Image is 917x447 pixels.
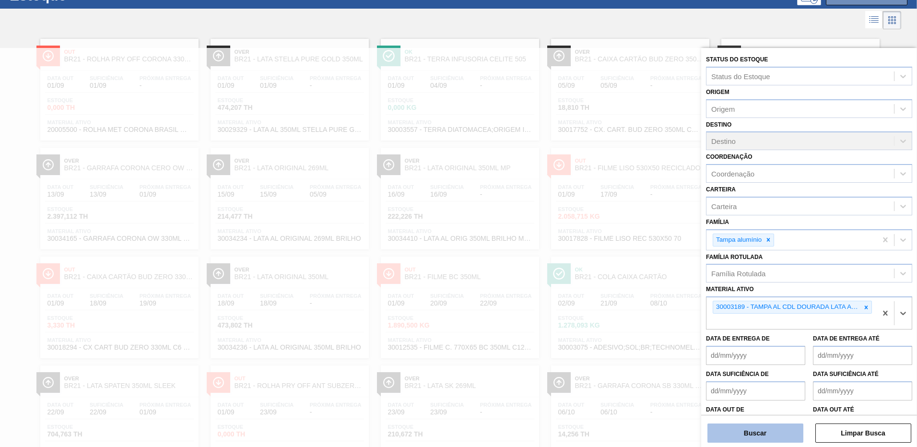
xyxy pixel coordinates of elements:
label: Data suficiência de [706,371,769,377]
div: Tampa alumínio [713,234,763,246]
input: dd/mm/yyyy [706,346,805,365]
label: Status do Estoque [706,56,768,63]
input: dd/mm/yyyy [813,381,912,400]
label: Origem [706,89,729,95]
div: 30003189 - TAMPA AL CDL DOURADA LATA AUTOMATICA [713,301,861,313]
div: Coordenação [711,170,754,178]
label: Data suficiência até [813,371,879,377]
a: ÍconeOverBR21 - CAIXA CARTÃO BUD ZERO 350ML SLEEKData out05/09Suficiência05/09Próxima Entrega-Est... [544,32,714,141]
label: Carteira [706,186,736,193]
label: Data out de [706,406,744,413]
div: Carteira [711,202,737,210]
label: Família [706,219,729,225]
input: dd/mm/yyyy [813,346,912,365]
label: Data de Entrega até [813,335,880,342]
label: Família Rotulada [706,254,763,260]
label: Material ativo [706,286,754,293]
label: Data out até [813,406,854,413]
label: Data de Entrega de [706,335,770,342]
a: ÍconeOverBR21 - FOIL BC 600MLData out11/09Suficiência11/09Próxima Entrega-Estoque710,295 THMateri... [714,32,884,141]
div: Família Rotulada [711,270,765,278]
label: Destino [706,121,731,128]
div: Status do Estoque [711,72,770,80]
a: ÍconeOutBR21 - ROLHA PRY OFF CORONA 330MLData out01/09Suficiência01/09Próxima Entrega-Estoque0,00... [33,32,203,141]
div: Visão em Cards [883,11,901,29]
div: Visão em Lista [865,11,883,29]
input: dd/mm/yyyy [706,381,805,400]
div: Origem [711,105,735,113]
a: ÍconeOkBR21 - TERRA INFUSORIA CELITE 505Data out01/09Suficiência04/09Próxima Entrega-Estoque0,000... [374,32,544,141]
label: Coordenação [706,153,752,160]
a: ÍconeOverBR21 - LATA STELLA PURE GOLD 350MLData out01/09Suficiência01/09Próxima Entrega-Estoque47... [203,32,374,141]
